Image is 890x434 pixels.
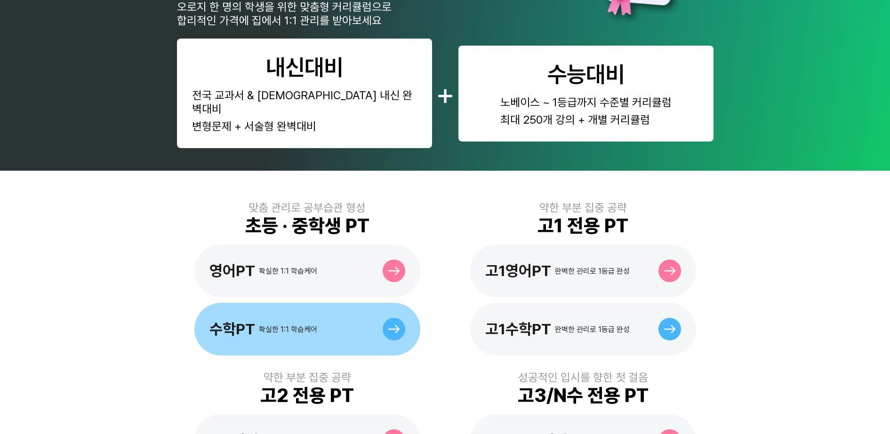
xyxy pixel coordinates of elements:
[245,214,369,237] div: 초등 · 중학생 PT
[209,262,255,280] div: 영어PT
[518,371,648,384] div: 성공적인 입시를 향한 첫 걸음
[259,267,317,276] div: 확실한 1:1 학습케어
[249,201,366,214] div: 맞춤 관리로 공부습관 형성
[555,325,630,334] div: 완벽한 관리로 1등급 완성
[555,267,630,276] div: 완벽한 관리로 1등급 완성
[177,14,392,27] div: 합리적인 가격에 집에서 1:1 관리를 받아보세요
[264,371,351,384] div: 약한 부분 집중 공략
[485,262,551,280] div: 고1영어PT
[500,113,672,126] div: 최대 250개 강의 + 개별 커리큘럼
[266,54,343,81] div: 내신대비
[485,320,551,338] div: 고1수학PT
[537,214,628,237] div: 고1 전용 PT
[500,95,672,109] div: 노베이스 ~ 1등급까지 수준별 커리큘럼
[259,325,317,334] div: 확실한 1:1 학습케어
[547,61,625,88] div: 수능대비
[436,76,455,111] div: +
[192,119,417,133] div: 변형문제 + 서술형 완벽대비
[518,384,649,407] div: 고3/N수 전용 PT
[209,320,255,338] div: 수학PT
[192,88,417,116] div: 전국 교과서 & [DEMOGRAPHIC_DATA] 내신 완벽대비
[260,384,354,407] div: 고2 전용 PT
[539,201,627,214] div: 약한 부분 집중 공략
